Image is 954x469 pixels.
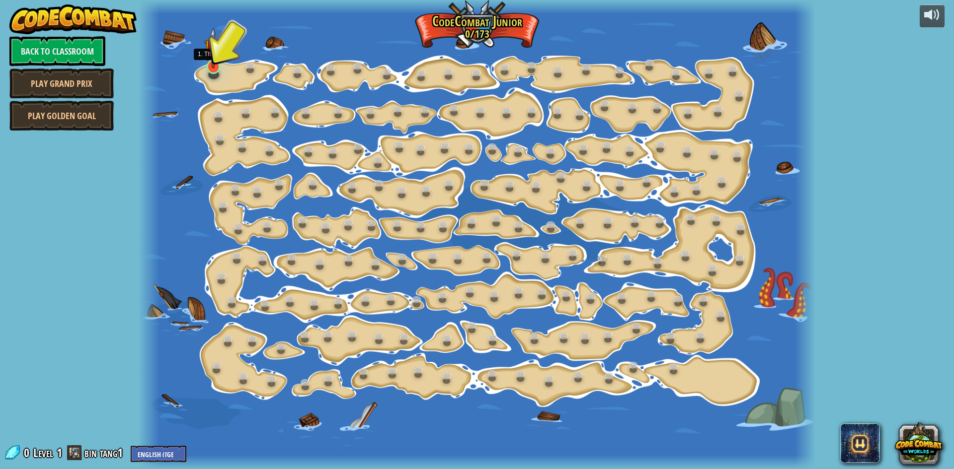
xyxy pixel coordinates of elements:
span: 0 [24,445,32,461]
a: bin tang1 [84,445,126,461]
a: Play Grand Prix [9,68,114,98]
button: Adjust volume [920,4,945,28]
img: CodeCombat - Learn how to code by playing a game [9,4,137,34]
span: 1 [57,445,62,461]
img: level-banner-unstarted.png [204,27,222,68]
span: Level [33,445,53,461]
a: Play Golden Goal [9,101,114,131]
a: Back to Classroom [9,36,105,66]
